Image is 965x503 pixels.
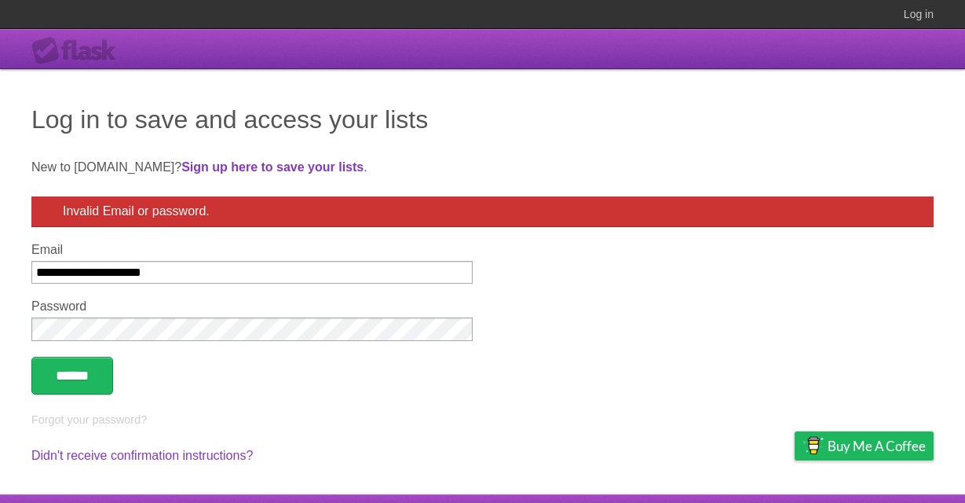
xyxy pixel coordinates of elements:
a: Sign up here to save your lists [181,160,364,174]
div: Flask [31,37,126,65]
p: New to [DOMAIN_NAME]? . [31,158,934,177]
a: Buy me a coffee [795,431,934,461]
img: Buy me a coffee [802,432,824,459]
label: Password [31,299,473,314]
span: Buy me a coffee [828,432,926,460]
a: Forgot your password? [31,413,147,426]
a: Didn't receive confirmation instructions? [31,449,253,462]
label: Email [31,243,473,257]
h1: Log in to save and access your lists [31,101,934,138]
div: Invalid Email or password. [31,196,934,227]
